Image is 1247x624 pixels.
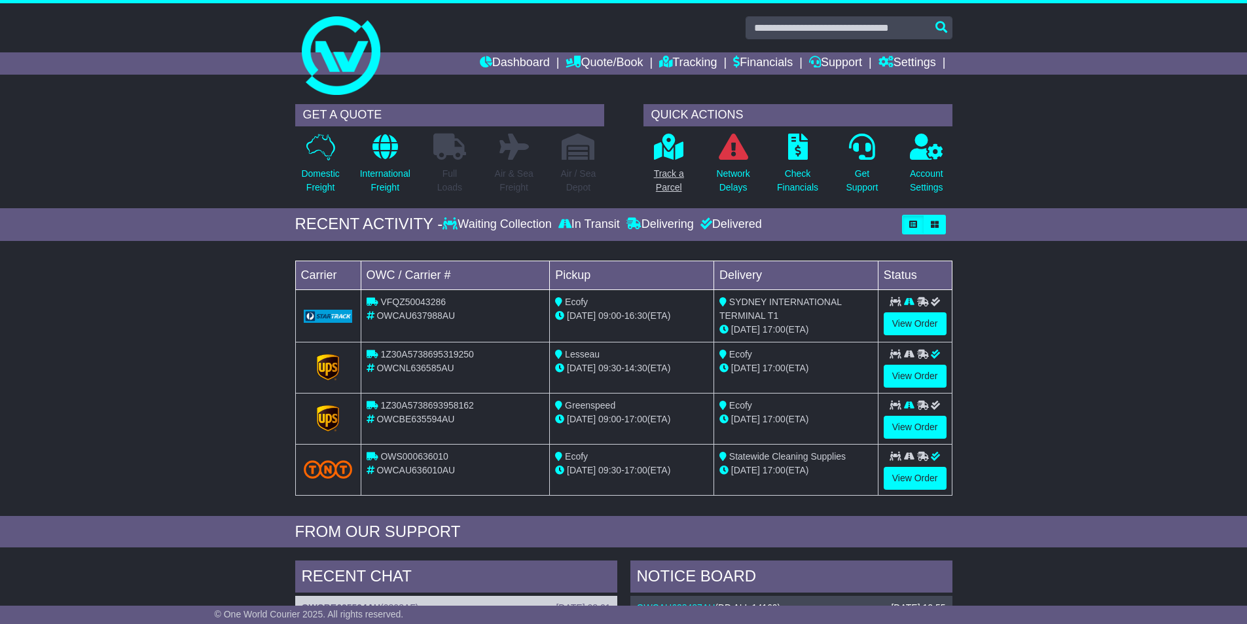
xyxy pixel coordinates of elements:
[809,52,862,75] a: Support
[295,104,604,126] div: GET A QUOTE
[567,363,596,373] span: [DATE]
[729,451,846,462] span: Statewide Cleaning Supplies
[653,133,685,202] a: Track aParcel
[731,414,760,424] span: [DATE]
[561,167,596,194] p: Air / Sea Depot
[624,363,647,373] span: 14:30
[598,310,621,321] span: 09:00
[556,602,610,614] div: [DATE] 08:21
[567,310,596,321] span: [DATE]
[910,167,943,194] p: Account Settings
[719,413,873,426] div: (ETA)
[878,52,936,75] a: Settings
[624,414,647,424] span: 17:00
[380,297,446,307] span: VFQZ50043286
[555,309,708,323] div: - (ETA)
[776,133,819,202] a: CheckFinancials
[719,464,873,477] div: (ETA)
[304,310,353,323] img: GetCarrierServiceLogo
[719,323,873,337] div: (ETA)
[376,310,455,321] span: OWCAU637988AU
[715,133,750,202] a: NetworkDelays
[598,363,621,373] span: 09:30
[654,167,684,194] p: Track a Parcel
[555,413,708,426] div: - (ETA)
[891,602,945,614] div: [DATE] 12:55
[714,261,878,289] td: Delivery
[624,310,647,321] span: 16:30
[384,602,416,613] span: 0808AF
[884,365,947,388] a: View Order
[565,451,588,462] span: Ecofy
[555,464,708,477] div: - (ETA)
[630,560,952,596] div: NOTICE BOARD
[845,133,878,202] a: GetSupport
[376,414,454,424] span: OWCBE635594AU
[884,467,947,490] a: View Order
[359,133,411,202] a: InternationalFreight
[302,602,381,613] a: OWCBE635594AU
[763,465,786,475] span: 17:00
[301,167,339,194] p: Domestic Freight
[567,414,596,424] span: [DATE]
[215,609,404,619] span: © One World Courier 2025. All rights reserved.
[719,361,873,375] div: (ETA)
[733,52,793,75] a: Financials
[295,215,443,234] div: RECENT ACTIVITY -
[763,363,786,373] span: 17:00
[763,324,786,335] span: 17:00
[376,465,455,475] span: OWCAU636010AU
[380,451,448,462] span: OWS000636010
[637,602,715,613] a: OWCAU638487AU
[295,560,617,596] div: RECENT CHAT
[300,133,340,202] a: DomesticFreight
[317,354,339,380] img: GetCarrierServiceLogo
[360,167,410,194] p: International Freight
[731,465,760,475] span: [DATE]
[697,217,762,232] div: Delivered
[550,261,714,289] td: Pickup
[884,312,947,335] a: View Order
[295,261,361,289] td: Carrier
[731,324,760,335] span: [DATE]
[380,400,473,411] span: 1Z30A5738693958162
[598,465,621,475] span: 09:30
[317,405,339,431] img: GetCarrierServiceLogo
[433,167,466,194] p: Full Loads
[719,297,842,321] span: SYDNEY INTERNATIONAL TERMINAL T1
[624,465,647,475] span: 17:00
[731,363,760,373] span: [DATE]
[716,167,750,194] p: Network Delays
[909,133,944,202] a: AccountSettings
[295,523,952,541] div: FROM OUR SUPPORT
[380,349,473,359] span: 1Z30A5738695319250
[884,416,947,439] a: View Order
[376,363,454,373] span: OWCNL636585AU
[729,349,752,359] span: Ecofy
[777,167,818,194] p: Check Financials
[565,297,588,307] span: Ecofy
[846,167,878,194] p: Get Support
[878,261,952,289] td: Status
[637,602,946,614] div: ( )
[555,217,623,232] div: In Transit
[555,361,708,375] div: - (ETA)
[566,52,643,75] a: Quote/Book
[361,261,550,289] td: OWC / Carrier #
[302,602,611,614] div: ( )
[659,52,717,75] a: Tracking
[729,400,752,411] span: Ecofy
[443,217,554,232] div: Waiting Collection
[304,460,353,478] img: TNT_Domestic.png
[567,465,596,475] span: [DATE]
[565,349,600,359] span: Lesseau
[718,602,778,613] span: DD ALL 14169
[495,167,533,194] p: Air & Sea Freight
[643,104,952,126] div: QUICK ACTIONS
[763,414,786,424] span: 17:00
[480,52,550,75] a: Dashboard
[565,400,615,411] span: Greenspeed
[598,414,621,424] span: 09:00
[623,217,697,232] div: Delivering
